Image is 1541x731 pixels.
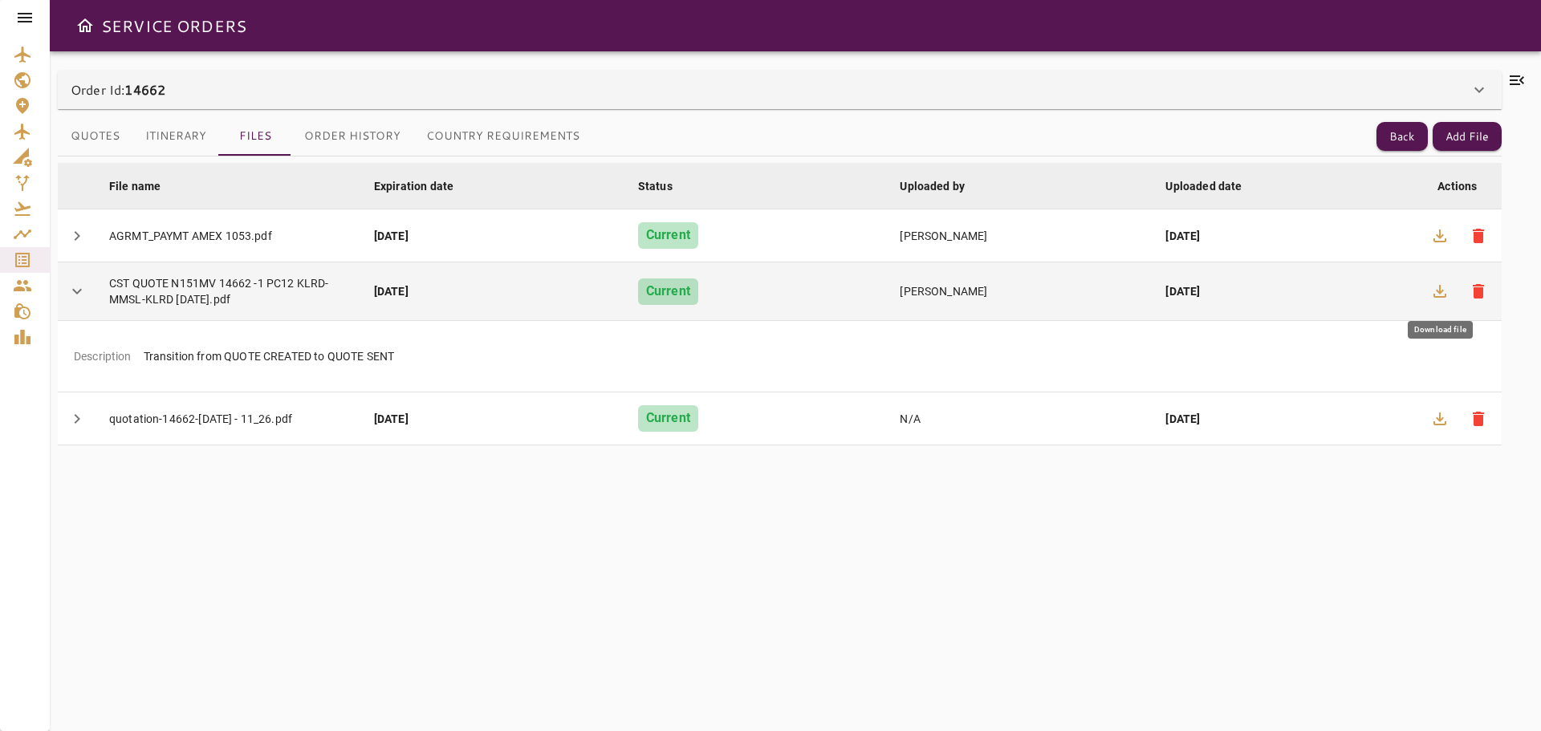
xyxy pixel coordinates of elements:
button: Order History [291,117,413,156]
div: Current [638,222,698,249]
p: Description [74,348,132,364]
div: Status [638,177,673,196]
div: Current [638,278,698,305]
p: Transition from QUOTE CREATED to QUOTE SENT [144,348,394,364]
span: delete [1469,409,1488,428]
div: [DATE] [1165,283,1403,299]
button: Open drawer [69,10,101,42]
div: Expiration date [374,177,453,196]
span: chevron_right [67,409,87,428]
div: AGRMT_PAYMT AMEX 1053.pdf [109,228,348,244]
div: [DATE] [1165,228,1403,244]
div: [DATE] [374,411,612,427]
button: Itinerary [132,117,219,156]
span: delete [1469,226,1488,246]
p: Order Id: [71,80,165,99]
div: basic tabs example [58,117,592,156]
span: chevron_right [67,282,87,301]
div: N/A [900,411,1140,427]
button: Delete file [1459,400,1498,438]
div: Uploaded by [900,177,965,196]
div: File name [109,177,161,196]
div: [DATE] [374,228,612,244]
span: Expiration date [374,177,474,196]
div: Order Id:14662 [58,71,1502,109]
button: Delete file [1459,217,1498,255]
button: Add File [1433,122,1502,152]
button: Delete file [1459,272,1498,311]
button: Country Requirements [413,117,592,156]
div: quotation-14662-[DATE] - 11_26.pdf [109,411,348,427]
div: CST QUOTE N151MV 14662 -1 PC12 KLRD-MMSL-KLRD [DATE].pdf [109,275,348,307]
button: Download file [1421,217,1459,255]
button: Back [1376,122,1428,152]
button: Files [219,117,291,156]
div: [PERSON_NAME] [900,283,1140,299]
div: [DATE] [1165,411,1403,427]
button: Download file [1421,400,1459,438]
div: [PERSON_NAME] [900,228,1140,244]
b: 14662 [124,80,165,99]
div: Current [638,405,698,432]
span: Uploaded date [1165,177,1262,196]
button: Quotes [58,117,132,156]
span: Uploaded by [900,177,986,196]
span: File name [109,177,181,196]
span: chevron_right [67,226,87,246]
span: Status [638,177,693,196]
span: delete [1469,282,1488,301]
div: Uploaded date [1165,177,1242,196]
h6: SERVICE ORDERS [101,13,246,39]
div: [DATE] [374,283,612,299]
